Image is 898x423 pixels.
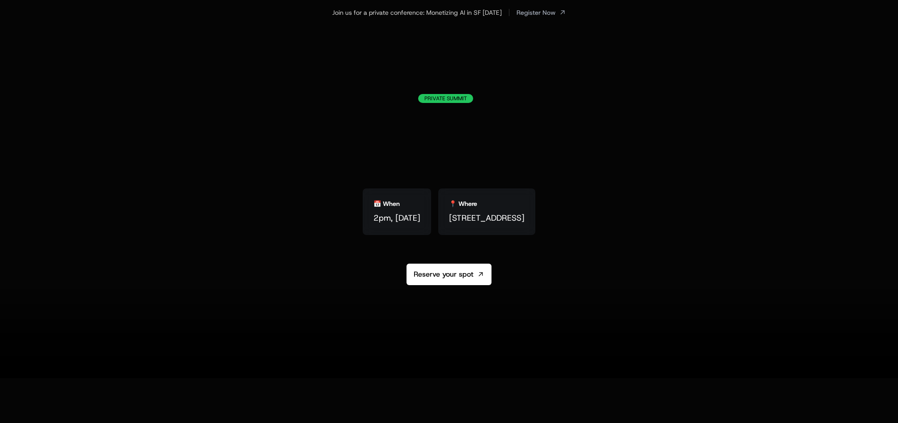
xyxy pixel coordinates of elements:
[449,199,477,208] div: 📍 Where
[332,8,502,17] div: Join us for a private conference: Monetizing AI in SF [DATE]
[407,264,491,285] a: Reserve your spot
[449,212,525,224] span: [STREET_ADDRESS]
[418,94,473,103] div: Private Summit
[517,5,566,20] a: [object Object]
[373,199,400,208] div: 📅 When
[517,8,555,17] span: Register Now
[373,212,420,224] span: 2pm, [DATE]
